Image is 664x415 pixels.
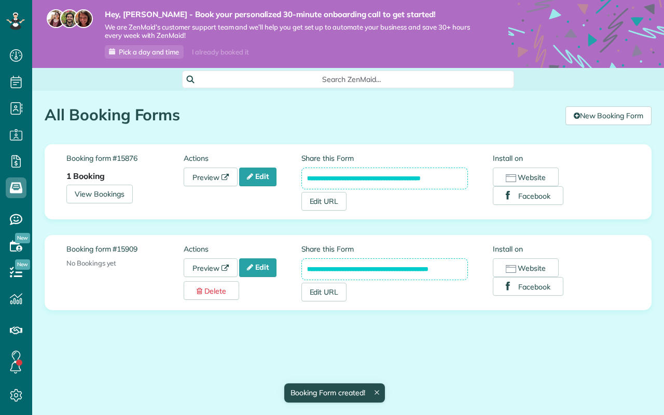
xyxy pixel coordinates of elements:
span: No Bookings yet [66,259,116,267]
strong: 1 Booking [66,171,105,181]
span: We are ZenMaid’s customer support team and we’ll help you get set up to automate your business an... [105,23,477,40]
a: Delete [184,281,239,300]
label: Install on [493,153,630,163]
img: michelle-19f622bdf1676172e81f8f8fba1fb50e276960ebfe0243fe18214015130c80e4.jpg [74,9,93,28]
label: Booking form #15909 [66,244,184,254]
img: maria-72a9807cf96188c08ef61303f053569d2e2a8a1cde33d635c8a3ac13582a053d.jpg [47,9,65,28]
a: Edit URL [301,192,347,211]
label: Actions [184,244,301,254]
a: View Bookings [66,185,133,203]
h1: All Booking Forms [45,106,558,123]
div: I already booked it [186,46,255,59]
label: Actions [184,153,301,163]
span: New [15,259,30,270]
label: Share this Form [301,153,468,163]
div: Booking Form created! [284,383,384,403]
button: Website [493,168,559,186]
button: Facebook [493,277,563,296]
span: New [15,233,30,243]
a: Pick a day and time [105,45,184,59]
a: Preview [184,168,238,186]
strong: Hey, [PERSON_NAME] - Book your personalized 30-minute onboarding call to get started! [105,9,477,20]
a: Edit [239,258,276,277]
img: jorge-587dff0eeaa6aab1f244e6dc62b8924c3b6ad411094392a53c71c6c4a576187d.jpg [60,9,79,28]
a: Edit URL [301,283,347,301]
a: New Booking Form [565,106,652,125]
button: Facebook [493,186,563,205]
label: Booking form #15876 [66,153,184,163]
button: Website [493,258,559,277]
a: Edit [239,168,276,186]
a: Preview [184,258,238,277]
label: Share this Form [301,244,468,254]
label: Install on [493,244,630,254]
span: Pick a day and time [119,48,179,56]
